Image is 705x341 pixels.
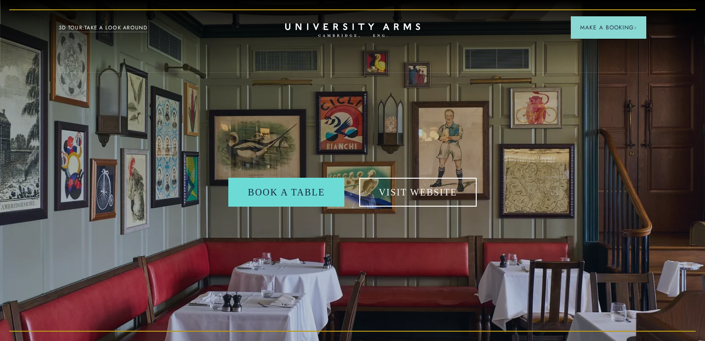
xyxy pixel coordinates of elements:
a: 3D TOUR:TAKE A LOOK AROUND [59,24,148,32]
a: Home [285,23,420,38]
span: Make a Booking [580,23,637,32]
button: Make a BookingArrow icon [571,16,646,39]
a: Book a table [228,178,344,207]
img: Arrow icon [634,26,637,29]
a: Visit Website [359,178,477,207]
